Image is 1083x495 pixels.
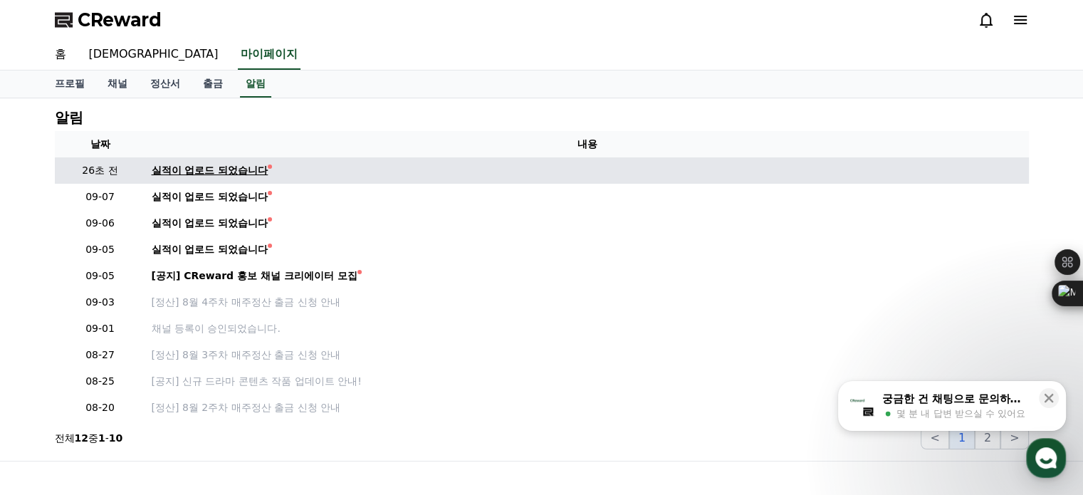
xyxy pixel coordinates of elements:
a: 마이페이지 [238,40,300,70]
a: 홈 [4,377,94,412]
a: 채널 [96,71,139,98]
span: 설정 [220,398,237,410]
p: 09-06 [61,216,140,231]
p: 채널 등록이 승인되었습니다. [152,321,1023,336]
span: 대화 [130,399,147,410]
div: 실적이 업로드 되었습니다 [152,189,268,204]
p: 09-07 [61,189,140,204]
p: 09-03 [61,295,140,310]
th: 내용 [146,131,1029,157]
a: 실적이 업로드 되었습니다 [152,189,1023,204]
a: 홈 [43,40,78,70]
p: 08-25 [61,374,140,389]
span: 홈 [45,398,53,410]
a: 알림 [240,71,271,98]
p: 09-01 [61,321,140,336]
div: 실적이 업로드 되었습니다 [152,242,268,257]
strong: 10 [109,432,122,444]
a: 출금 [192,71,234,98]
p: 전체 중 - [55,431,123,445]
div: 실적이 업로드 되었습니다 [152,163,268,178]
p: 09-05 [61,269,140,283]
h4: 알림 [55,110,83,125]
a: 설정 [184,377,273,412]
a: 정산서 [139,71,192,98]
a: [DEMOGRAPHIC_DATA] [78,40,230,70]
div: 실적이 업로드 되었습니다 [152,216,268,231]
p: 08-27 [61,348,140,363]
p: 09-05 [61,242,140,257]
button: < [921,427,948,449]
a: 대화 [94,377,184,412]
button: 2 [975,427,1000,449]
div: [공지] CReward 홍보 채널 크리에이터 모집 [152,269,357,283]
strong: 1 [98,432,105,444]
a: 실적이 업로드 되었습니다 [152,163,1023,178]
a: [공지] 신규 드라마 콘텐츠 작품 업데이트 안내! [152,374,1023,389]
a: [정산] 8월 3주차 매주정산 출금 신청 안내 [152,348,1023,363]
p: 08-20 [61,400,140,415]
a: 실적이 업로드 되었습니다 [152,216,1023,231]
span: CReward [78,9,162,31]
a: 프로필 [43,71,96,98]
strong: 12 [75,432,88,444]
th: 날짜 [55,131,146,157]
a: 실적이 업로드 되었습니다 [152,242,1023,257]
p: 26초 전 [61,163,140,178]
a: [정산] 8월 4주차 매주정산 출금 신청 안내 [152,295,1023,310]
a: [공지] CReward 홍보 채널 크리에이터 모집 [152,269,1023,283]
a: CReward [55,9,162,31]
button: > [1000,427,1028,449]
a: [정산] 8월 2주차 매주정산 출금 신청 안내 [152,400,1023,415]
button: 1 [949,427,975,449]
